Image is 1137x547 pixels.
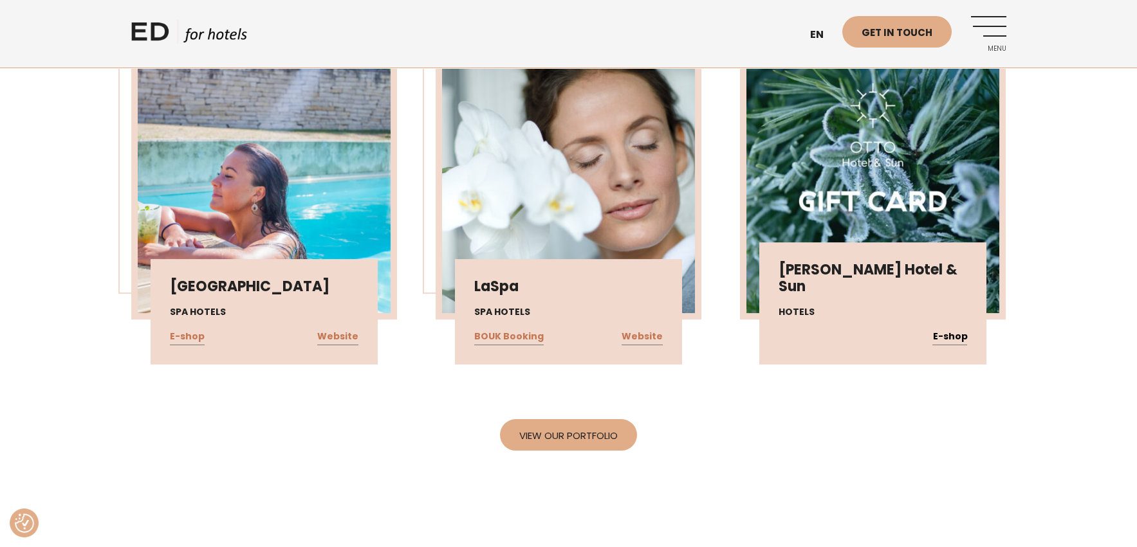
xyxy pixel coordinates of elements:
[317,328,358,345] a: Website
[779,262,967,296] h3: [PERSON_NAME] Hotel & Sun
[932,328,967,345] a: E-shop
[971,16,1006,51] a: Menu
[15,514,34,533] img: Revisit consent button
[170,305,358,319] h4: Spa hotels
[474,305,663,319] h4: Spa hotels
[138,54,391,313] img: JohanSPA_vee-ja-saunakeskus-scaled-1-450x450.jpg
[500,419,637,451] a: View our portfolio
[474,278,663,295] h3: LaSpa
[474,328,544,345] a: BOUK Booking
[622,328,663,345] a: Website
[842,16,952,48] a: Get in touch
[15,514,34,533] button: Consent Preferences
[779,305,967,319] h4: Hotels
[971,45,1006,53] span: Menu
[170,328,205,345] a: E-shop
[746,54,999,313] img: Gift_Card_Winter_ENG-2-450x450.jpg
[804,19,842,51] a: en
[442,54,695,313] img: naudi_spa-450x450.jpg
[170,278,358,295] h3: [GEOGRAPHIC_DATA]
[131,19,247,51] a: ED HOTELS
